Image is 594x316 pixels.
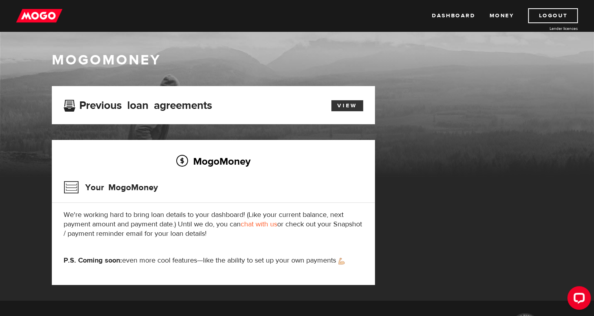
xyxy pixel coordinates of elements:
[52,52,543,68] h1: MogoMoney
[64,256,363,265] p: even more cool features—like the ability to set up your own payments
[331,100,363,111] a: View
[519,26,578,31] a: Lender licences
[432,8,475,23] a: Dashboard
[338,258,345,265] img: strong arm emoji
[241,220,277,229] a: chat with us
[528,8,578,23] a: Logout
[489,8,514,23] a: Money
[64,210,363,239] p: We're working hard to bring loan details to your dashboard! (Like your current balance, next paym...
[561,283,594,316] iframe: LiveChat chat widget
[64,153,363,169] h2: MogoMoney
[16,8,62,23] img: mogo_logo-11ee424be714fa7cbb0f0f49df9e16ec.png
[64,256,122,265] strong: P.S. Coming soon:
[64,177,158,198] h3: Your MogoMoney
[64,99,212,109] h3: Previous loan agreements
